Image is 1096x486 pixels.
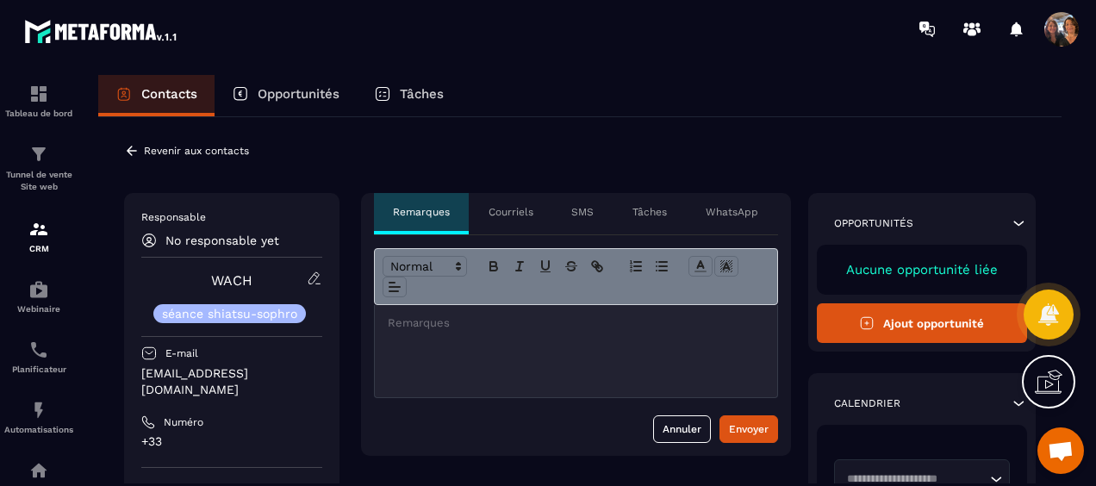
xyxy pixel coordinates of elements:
[141,365,322,398] p: [EMAIL_ADDRESS][DOMAIN_NAME]
[4,109,73,118] p: Tableau de bord
[4,71,73,131] a: formationformationTableau de bord
[571,205,594,219] p: SMS
[162,308,297,320] p: séance shiatsu-sophro
[653,415,711,443] button: Annuler
[4,327,73,387] a: schedulerschedulerPlanificateur
[28,400,49,421] img: automations
[28,144,49,165] img: formation
[357,75,461,116] a: Tâches
[817,303,1028,343] button: Ajout opportunité
[4,364,73,374] p: Planificateur
[28,219,49,240] img: formation
[834,396,900,410] p: Calendrier
[258,86,339,102] p: Opportunités
[144,145,249,157] p: Revenir aux contacts
[729,421,769,438] div: Envoyer
[4,304,73,314] p: Webinaire
[141,433,322,450] p: +33
[4,266,73,327] a: automationsautomationsWebinaire
[98,75,215,116] a: Contacts
[211,272,252,289] a: WACH
[28,84,49,104] img: formation
[4,387,73,447] a: automationsautomationsAutomatisations
[28,340,49,360] img: scheduler
[4,244,73,253] p: CRM
[4,425,73,434] p: Automatisations
[4,206,73,266] a: formationformationCRM
[400,86,444,102] p: Tâches
[706,205,758,219] p: WhatsApp
[719,415,778,443] button: Envoyer
[215,75,357,116] a: Opportunités
[141,210,322,224] p: Responsable
[141,86,197,102] p: Contacts
[632,205,667,219] p: Tâches
[4,169,73,193] p: Tunnel de vente Site web
[4,131,73,206] a: formationformationTunnel de vente Site web
[165,234,279,247] p: No responsable yet
[164,415,203,429] p: Numéro
[28,279,49,300] img: automations
[489,205,533,219] p: Courriels
[165,346,198,360] p: E-mail
[393,205,450,219] p: Remarques
[24,16,179,47] img: logo
[834,216,913,230] p: Opportunités
[834,262,1011,277] p: Aucune opportunité liée
[28,460,49,481] img: automations
[1037,427,1084,474] div: Ouvrir le chat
